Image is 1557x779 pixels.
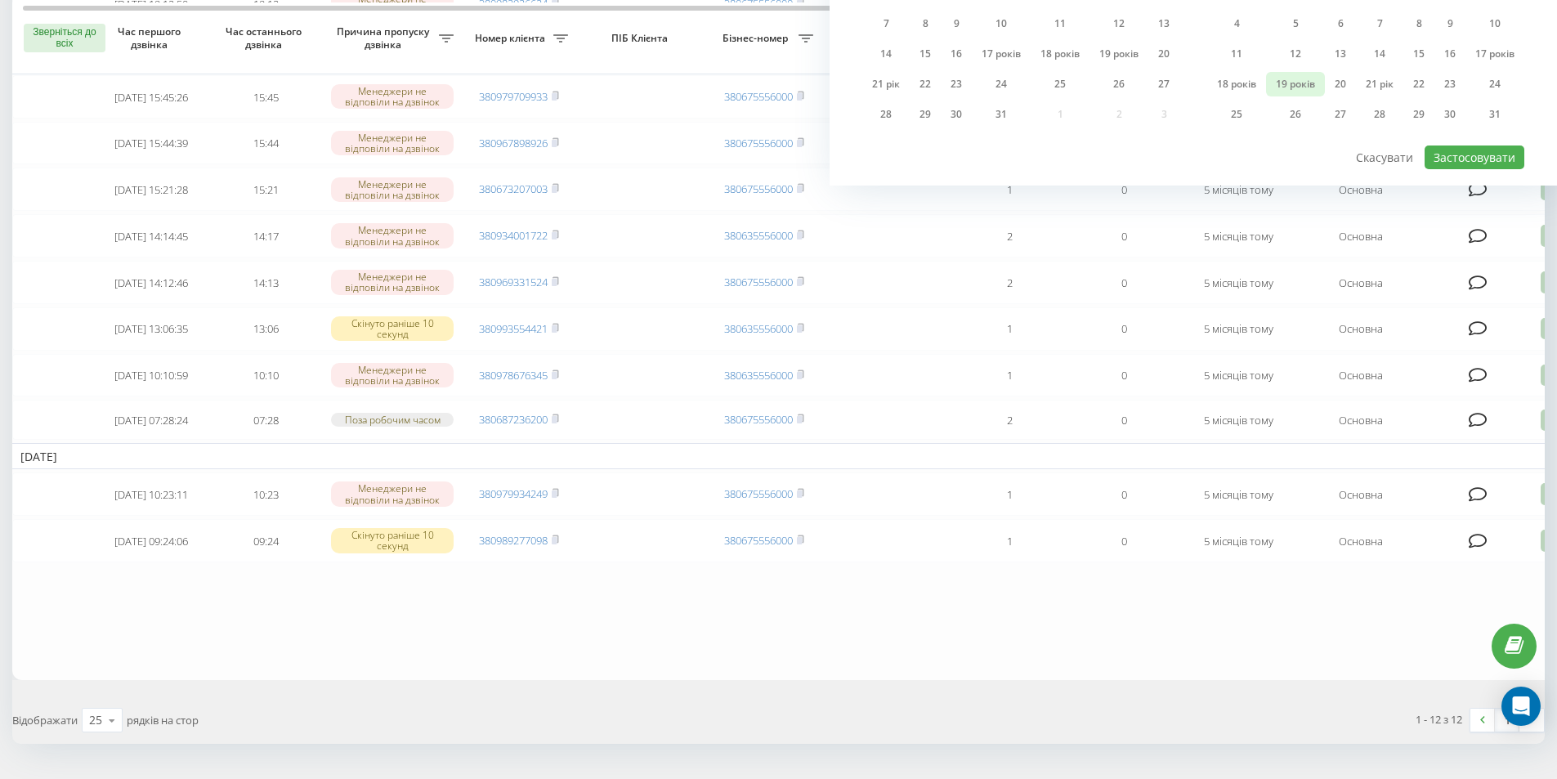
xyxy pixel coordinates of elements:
font: 10:23 [253,487,279,502]
button: Скасувати [1347,146,1422,169]
a: 380675556000 [724,89,793,104]
div: Пн 14 липня 2025 р. [862,42,910,66]
div: Пт 11 липня 2025 р. [1031,11,1089,36]
font: 380978676345 [479,368,548,383]
div: 16 липня 2025 р. [941,42,972,66]
div: 26 серпня 2025 р. [1266,102,1325,127]
div: 28 серпня 2025 р. [1356,102,1403,127]
font: 5 місяців тому [1204,487,1273,502]
font: Основна [1339,487,1383,502]
div: 8 липня 2025 року. [910,11,941,36]
div: 30 липня 2025 р. [941,102,972,127]
font: 22 [1413,77,1425,91]
div: з 30 серпня 2025 року. [1434,102,1465,127]
div: 9 липня 2025 р. [941,11,972,36]
font: Відображати [12,713,78,728]
font: 24 [1489,77,1501,91]
font: Менеджери не відповіли на дзвінок [345,270,440,294]
a: 380969331524 [479,275,548,289]
font: 28 [1374,107,1385,121]
font: 0 [1121,322,1127,337]
div: 29 липня 2025 р. [910,102,941,127]
font: 14:13 [253,275,279,290]
font: 26 [1290,107,1301,121]
font: Менеджери не відповіли на дзвінок [345,223,440,248]
font: ПІБ Клієнта [611,31,668,45]
div: Пн 21 липня 2025 р. [862,72,910,96]
font: 8 [923,16,928,30]
font: 14:17 [253,229,279,244]
font: [DATE] 09:24:06 [114,534,188,548]
font: 380979709933 [479,89,548,104]
font: 380675556000 [724,136,793,150]
div: Пн 7 липня 2025 р. [862,11,910,36]
font: 0 [1121,368,1127,383]
a: 380675556000 [724,181,793,196]
font: 10:10 [253,368,279,383]
div: чт 17 липня 2025 р. [972,42,1031,66]
font: 380675556000 [724,275,793,289]
font: Менеджери не відповіли на дзвінок [345,177,440,202]
font: 6 [1338,16,1344,30]
a: 380635556000 [724,228,793,243]
font: 17 років [1475,47,1514,60]
font: 29 [919,107,931,121]
div: Пн 4 серпня 2025 р. [1207,11,1266,36]
font: Менеджери не відповіли на дзвінок [345,84,440,109]
font: Причина пропуску дзвінка [337,25,429,51]
font: 20 [1158,47,1170,60]
font: 14 [880,47,892,60]
font: Час останнього дзвінка [226,25,302,51]
div: 15 липня 2025 року. [910,42,941,66]
font: [DATE] 07:28:24 [114,413,188,428]
font: [DATE] 15:21:28 [114,182,188,197]
div: Пт 18 липня 2025 р. [1031,42,1089,66]
div: Пт 8 серпня 2025 р. [1403,11,1434,36]
font: Менеджери не відповіли на дзвінок [345,481,440,506]
div: чт 21 серп 2025 р. [1356,72,1403,96]
font: рядків на стор [127,713,199,728]
div: Сб 16 вер 2025 р. [1434,42,1465,66]
font: 13 [1158,16,1170,30]
font: 16 [1444,47,1456,60]
font: 13:06 [253,322,279,337]
div: 19 серпня 2025 р. [1266,72,1325,96]
font: 5 місяців тому [1204,413,1273,428]
font: Скінуто раніше 10 секунд [351,528,434,553]
font: 0 [1121,275,1127,290]
font: Поза робочим часом [345,413,441,427]
font: 12 [1113,16,1125,30]
font: 380635556000 [724,321,793,336]
font: 21 рік [1366,77,1394,91]
font: 1 [1007,534,1013,548]
font: 380934001722 [479,228,548,243]
font: 26 [1113,77,1125,91]
font: 23 [1444,77,1456,91]
div: та 20 липня 2025 року. [1148,42,1179,66]
div: чт 24 липня 2025 р. [972,72,1031,96]
div: чт 10 липня 2025 р. [972,11,1031,36]
font: 10 [995,16,1007,30]
font: 25 [89,712,102,728]
font: 380675556000 [724,412,793,427]
div: та 27 липня 2025 року. [1148,72,1179,96]
font: 15:45 [253,90,279,105]
font: 12 [1290,47,1301,60]
a: 380967898926 [479,136,548,150]
font: Зверніться до всіх [33,26,96,49]
button: Зверніться до всіх [24,24,105,53]
font: 5 місяців тому [1204,229,1273,244]
font: 15 [919,47,931,60]
a: 380675556000 [724,533,793,548]
font: 21 рік [872,77,900,91]
a: 380635556000 [724,368,793,383]
div: Сб 26 липня 2025 р. [1089,72,1148,96]
font: 09:24 [253,534,279,548]
font: Застосовувати [1434,150,1515,165]
div: 24 серпня 2025 року. [1465,72,1524,96]
font: 380993554421 [479,321,548,336]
